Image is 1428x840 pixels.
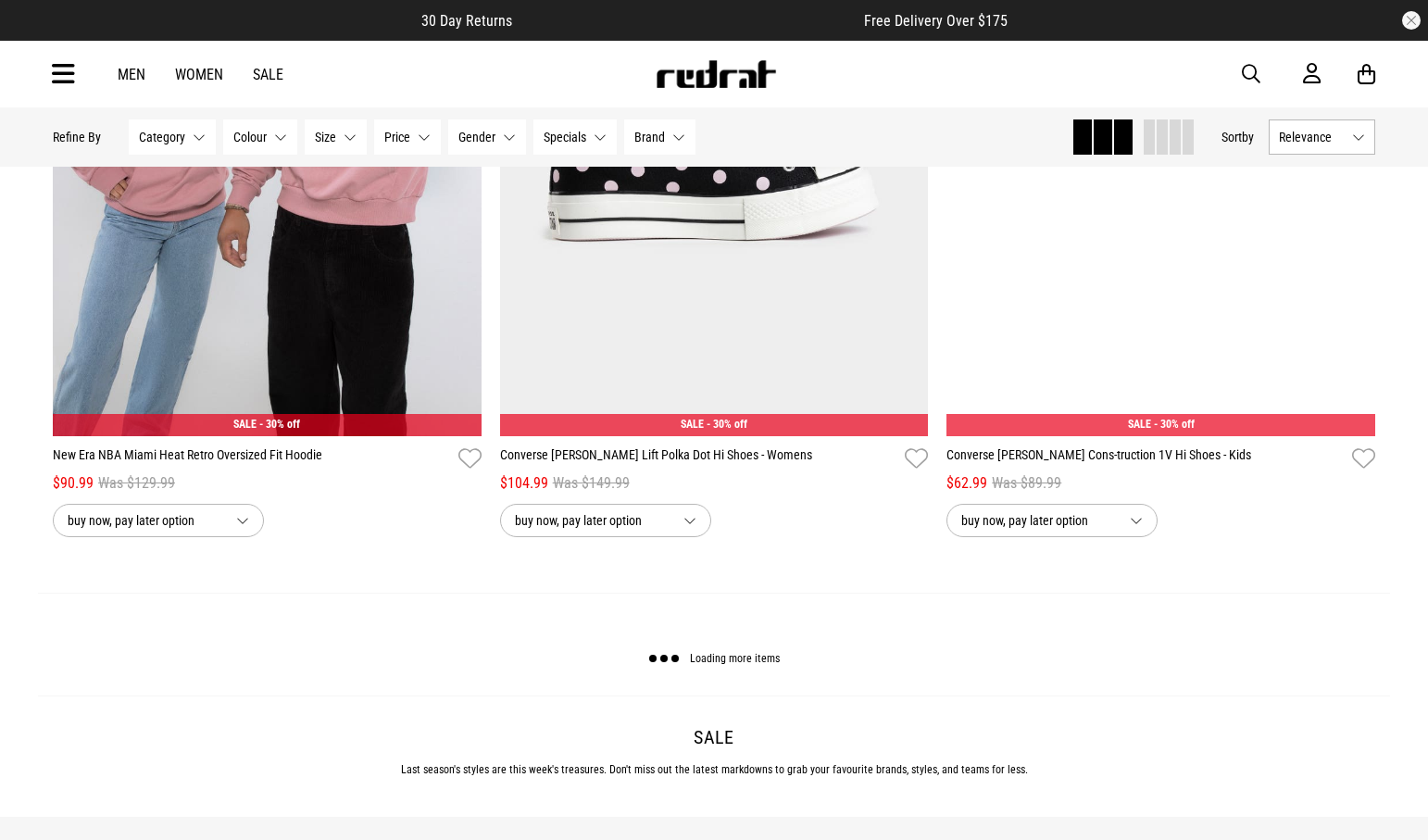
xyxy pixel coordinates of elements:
a: Converse [PERSON_NAME] Lift Polka Dot Hi Shoes - Womens [500,445,898,472]
span: SALE [681,418,704,431]
span: Was $129.99 [98,472,175,495]
span: 30 Day Returns [421,12,512,30]
button: buy now, pay later option [946,504,1158,537]
span: Price [384,130,410,144]
span: Size [315,130,336,144]
a: New Era NBA Miami Heat Retro Oversized Fit Hoodie [53,445,451,472]
span: buy now, pay later option [515,509,669,532]
p: Refine By [53,130,101,144]
span: Specials [544,130,586,144]
a: Men [118,66,145,83]
button: Sortby [1221,126,1254,148]
span: Colour [233,130,267,144]
span: SALE [233,418,257,431]
span: by [1242,130,1254,144]
span: Loading more items [690,653,780,666]
button: Brand [624,119,695,155]
img: Redrat logo [655,60,777,88]
a: Sale [253,66,283,83]
button: Open LiveChat chat widget [15,7,70,63]
button: Price [374,119,441,155]
iframe: Customer reviews powered by Trustpilot [549,11,827,30]
span: Free Delivery Over $175 [864,12,1008,30]
button: Relevance [1269,119,1375,155]
span: buy now, pay later option [961,509,1115,532]
a: Converse [PERSON_NAME] Cons-truction 1V Hi Shoes - Kids [946,445,1345,472]
button: Category [129,119,216,155]
button: Gender [448,119,526,155]
span: - 30% off [707,418,747,431]
span: Gender [458,130,495,144]
span: buy now, pay later option [68,509,221,532]
button: buy now, pay later option [500,504,711,537]
button: buy now, pay later option [53,504,264,537]
span: $90.99 [53,472,94,495]
span: Brand [634,130,665,144]
span: Category [139,130,185,144]
button: Size [305,119,367,155]
span: - 30% off [259,418,300,431]
span: Relevance [1279,130,1345,144]
button: Specials [533,119,617,155]
span: $62.99 [946,472,987,495]
span: Was $89.99 [992,472,1061,495]
button: Colour [223,119,297,155]
span: $104.99 [500,472,548,495]
span: Was $149.99 [553,472,630,495]
h2: Sale [53,726,1375,748]
p: Last season's styles are this week's treasures. Don't miss out the latest markdowns to grab your ... [53,763,1375,776]
span: SALE [1128,418,1151,431]
a: Women [175,66,223,83]
span: - 30% off [1154,418,1195,431]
